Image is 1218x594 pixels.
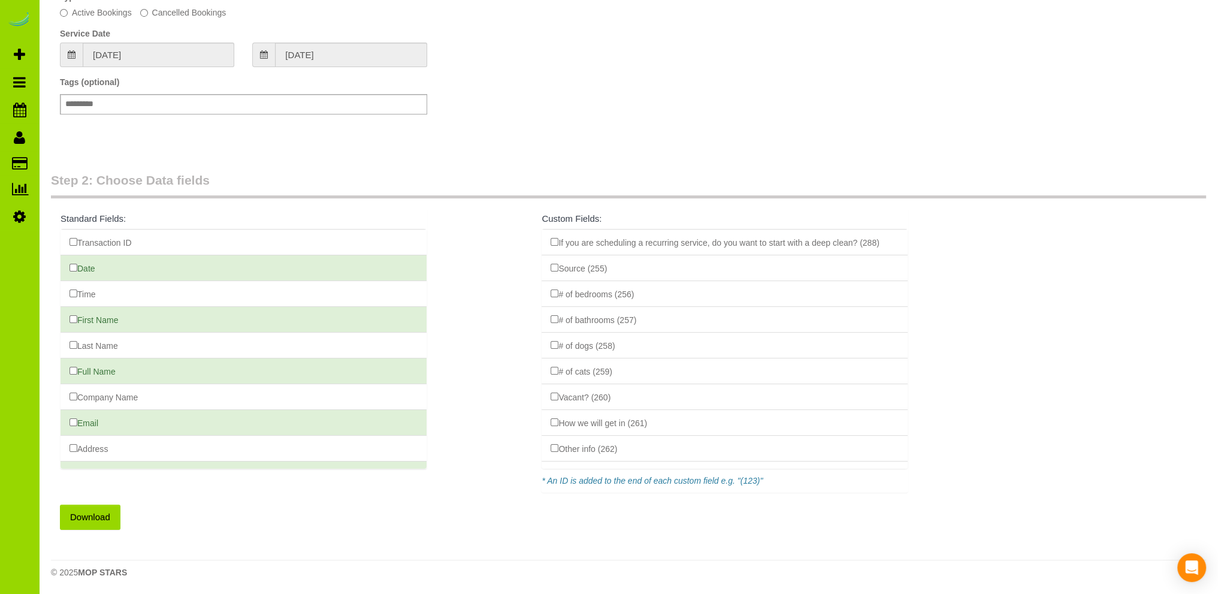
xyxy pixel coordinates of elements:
[542,306,908,333] li: # of bathrooms (257)
[51,566,1206,578] div: © 2025
[1177,553,1206,582] div: Open Intercom Messenger
[542,255,908,281] li: Source (255)
[542,435,908,462] li: Other info (262)
[542,358,908,384] li: # of cats (259)
[542,461,908,487] li: Other date options (263)
[60,505,120,530] button: Download
[78,568,127,577] strong: MOP STARS
[542,332,908,358] li: # of dogs (258)
[7,12,31,29] img: Automaid Logo
[60,76,119,88] label: Tags (optional)
[51,171,1206,198] legend: Step 2: Choose Data fields
[61,435,427,462] li: Address
[61,255,427,281] li: Date
[60,7,132,19] label: Active Bookings
[61,358,427,384] li: Full Name
[275,43,427,67] input: To
[542,229,908,255] li: If you are scheduling a recurring service, do you want to start with a deep clean? (288)
[61,281,427,307] li: Time
[61,384,427,410] li: Company Name
[542,281,908,307] li: # of bedrooms (256)
[61,306,427,333] li: First Name
[61,214,427,224] h4: Standard Fields:
[542,476,763,486] em: * An ID is added to the end of each custom field e.g. "(123)"
[61,461,427,487] li: City
[140,7,226,19] label: Cancelled Bookings
[61,229,427,255] li: Transaction ID
[140,9,148,17] input: Cancelled Bookings
[542,214,908,224] h4: Custom Fields:
[61,409,427,436] li: Email
[542,409,908,436] li: How we will get in (261)
[60,9,68,17] input: Active Bookings
[60,28,110,40] label: Service Date
[61,332,427,358] li: Last Name
[83,43,234,67] input: From
[542,384,908,410] li: Vacant? (260)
